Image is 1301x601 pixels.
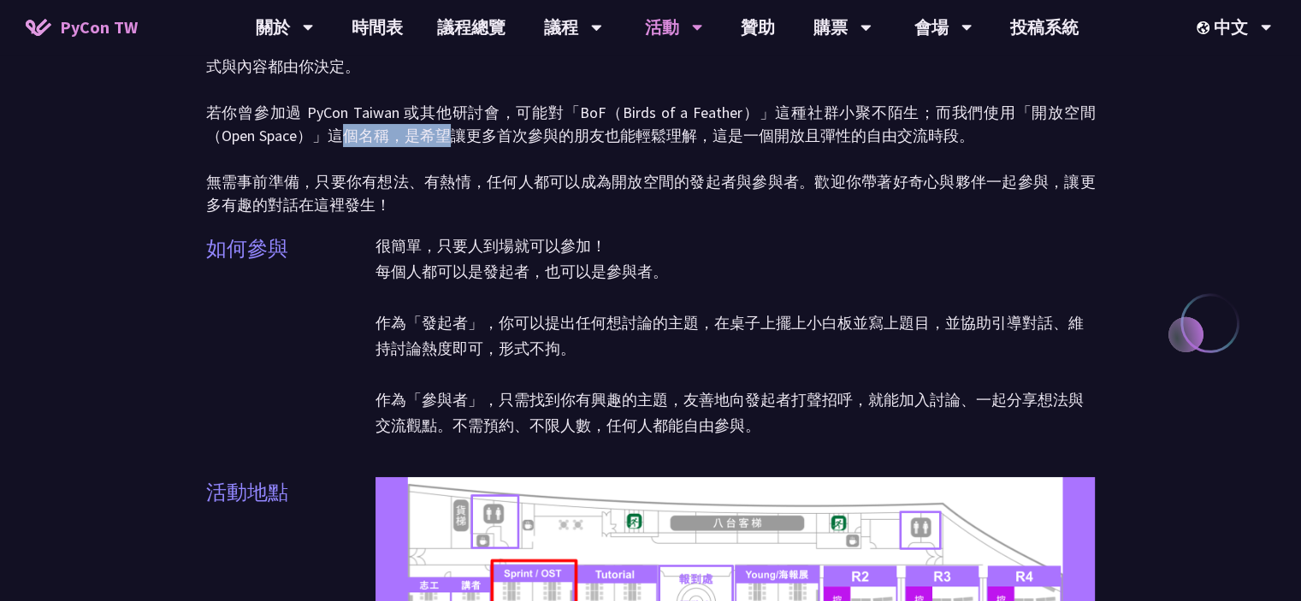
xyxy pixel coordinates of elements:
[376,233,1096,439] p: 很簡單，只要人到場就可以參加！ 每個人都可以是發起者，也可以是參與者。 作為「發起者」，你可以提出任何想討論的主題，在桌子上擺上小白板並寫上題目，並協助引導對話、維持討論熱度即可，形式不拘。 作...
[206,9,1096,216] p: 開放空間（Open Space）是自助式、聚會形式的活動，與大會議程同時進行。活動的主題不事先安排，而是由會眾在現場自由規劃與參與。你可以選擇分享某個主題（不限於技術主題）、發起一場討論、找人聊...
[26,19,51,36] img: Home icon of PyCon TW 2025
[1197,21,1214,34] img: Locale Icon
[9,6,155,49] a: PyCon TW
[60,15,138,40] span: PyCon TW
[206,233,288,264] p: 如何參與
[206,477,288,508] p: 活動地點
